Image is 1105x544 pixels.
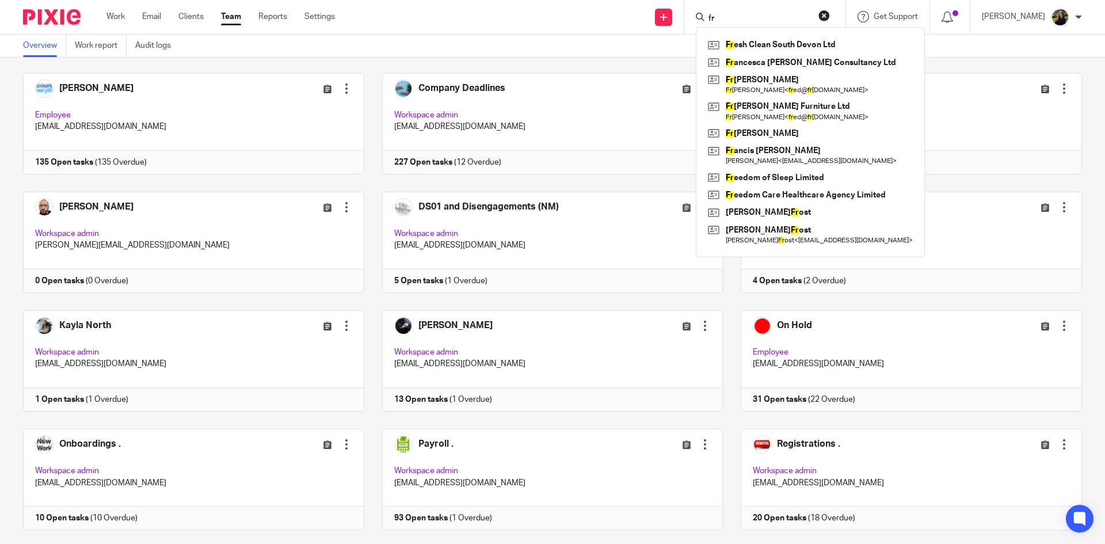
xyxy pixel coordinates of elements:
img: Pixie [23,9,81,25]
span: Get Support [874,13,918,21]
a: Overview [23,35,66,57]
p: [PERSON_NAME] [982,11,1045,22]
a: Email [142,11,161,22]
a: Work report [75,35,127,57]
img: ACCOUNTING4EVERYTHING-13.jpg [1051,8,1069,26]
a: Settings [304,11,335,22]
a: Clients [178,11,204,22]
a: Work [106,11,125,22]
button: Clear [818,10,830,21]
a: Audit logs [135,35,180,57]
a: Reports [258,11,287,22]
a: Team [221,11,241,22]
input: Search [707,14,811,24]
